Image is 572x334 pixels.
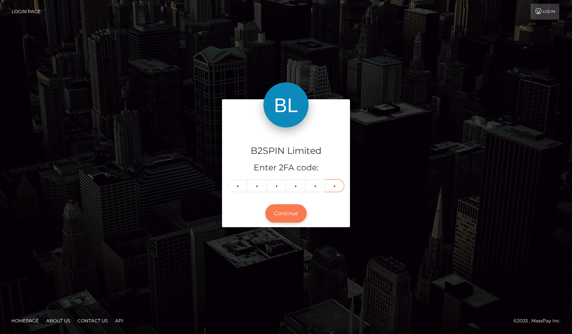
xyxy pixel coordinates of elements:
img: B2SPIN Limited [263,82,309,128]
a: API [112,315,126,326]
a: Homepage [8,315,42,326]
a: Login Page [12,4,41,20]
div: © 2025 , MassPay Inc. [513,317,566,325]
a: Contact Us [75,315,111,326]
h4: B2SPIN Limited [228,144,344,158]
h5: Enter 2FA code: [228,162,344,174]
a: About Us [43,315,73,326]
a: Login [531,4,559,20]
button: Continue [265,204,307,223]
